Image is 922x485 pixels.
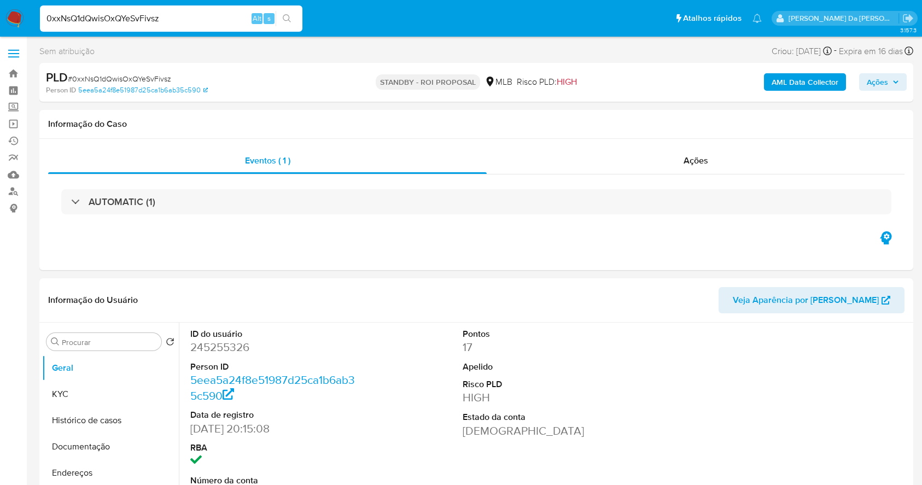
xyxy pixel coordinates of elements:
button: AML Data Collector [764,73,846,91]
dt: Risco PLD [463,378,633,390]
b: AML Data Collector [772,73,838,91]
input: Pesquise usuários ou casos... [40,11,302,26]
button: search-icon [276,11,298,26]
span: Alt [253,13,261,24]
dd: 17 [463,340,633,355]
a: Notificações [752,14,762,23]
dt: RBA [190,442,361,454]
button: Procurar [51,337,60,346]
button: Geral [42,355,179,381]
span: Sem atribuição [39,45,95,57]
h1: Informação do Caso [48,119,905,130]
span: HIGH [557,75,577,88]
span: Atalhos rápidos [683,13,742,24]
dt: Data de registro [190,409,361,421]
b: Person ID [46,85,76,95]
a: 5eea5a24f8e51987d25ca1b6ab35c590 [190,372,355,403]
span: Risco PLD: [517,76,577,88]
h1: Informação do Usuário [48,295,138,306]
h3: AUTOMATIC (1) [89,196,155,208]
dd: [DATE] 20:15:08 [190,421,361,436]
button: KYC [42,381,179,407]
span: s [267,13,271,24]
dd: 245255326 [190,340,361,355]
span: Veja Aparência por [PERSON_NAME] [733,287,879,313]
button: Retornar ao pedido padrão [166,337,174,349]
dt: ID do usuário [190,328,361,340]
dd: HIGH [463,390,633,405]
span: Eventos ( 1 ) [245,154,290,167]
button: Veja Aparência por [PERSON_NAME] [719,287,905,313]
p: patricia.varelo@mercadopago.com.br [789,13,899,24]
button: Histórico de casos [42,407,179,434]
button: Ações [859,73,907,91]
input: Procurar [62,337,157,347]
span: Expira em 16 dias [839,45,903,57]
a: 5eea5a24f8e51987d25ca1b6ab35c590 [78,85,208,95]
button: Documentação [42,434,179,460]
span: Ações [867,73,888,91]
span: - [834,44,837,59]
div: MLB [485,76,512,88]
dt: Pontos [463,328,633,340]
p: STANDBY - ROI PROPOSAL [376,74,480,90]
b: PLD [46,68,68,86]
span: Ações [684,154,708,167]
a: Sair [902,13,914,24]
div: Criou: [DATE] [772,44,832,59]
dt: Apelido [463,361,633,373]
dt: Estado da conta [463,411,633,423]
dt: Person ID [190,361,361,373]
span: # 0xxNsQ1dQwisOxQYeSvFivsz [68,73,171,84]
div: AUTOMATIC (1) [61,189,891,214]
dd: [DEMOGRAPHIC_DATA] [463,423,633,439]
